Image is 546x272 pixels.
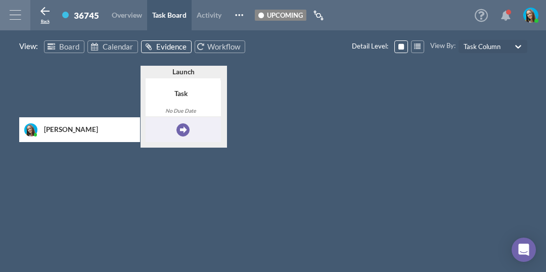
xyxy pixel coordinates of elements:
[74,10,99,23] div: 36745
[103,42,133,51] span: Calendar
[523,8,538,23] img: image
[141,40,192,53] a: Evidence
[44,124,130,135] div: Ayesha Pena
[24,123,37,137] img: image
[197,11,221,19] span: Activity
[156,42,187,51] span: Evidence
[255,10,306,21] button: Upcoming
[267,11,303,19] span: Upcoming
[39,6,51,22] button: Back
[430,41,456,51] span: View By :
[512,238,536,262] div: Open Intercom Messenger
[464,41,500,52] div: Task Column
[165,108,196,114] span: No Due Date
[41,19,50,24] span: Back
[195,40,245,53] a: Workflow
[87,40,138,53] a: Calendar
[74,10,99,21] div: 36745
[207,42,240,51] span: Workflow
[44,40,84,53] a: Board
[141,67,227,77] div: Launch
[352,40,391,53] span: Detail Level :
[112,11,142,19] span: Overview
[59,42,79,51] span: Board
[174,89,188,98] span: Task
[152,11,187,19] span: Task Board
[19,40,41,53] span: View :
